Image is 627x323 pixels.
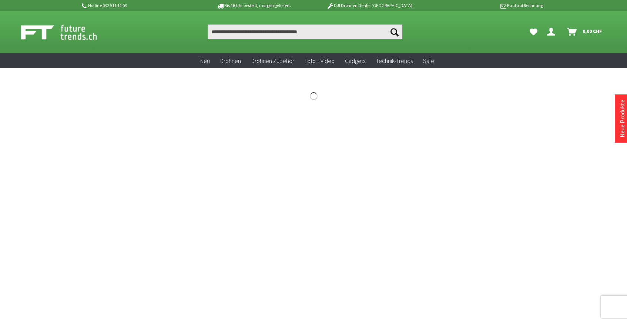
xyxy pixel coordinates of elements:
[340,53,370,69] a: Gadgets
[376,57,413,64] span: Technik-Trends
[312,1,427,10] p: DJI Drohnen Dealer [GEOGRAPHIC_DATA]
[80,1,196,10] p: Hotline 032 511 11 03
[345,57,365,64] span: Gadgets
[299,53,340,69] a: Foto + Video
[305,57,335,64] span: Foto + Video
[220,57,241,64] span: Drohnen
[618,100,626,137] a: Neue Produkte
[544,24,561,39] a: Dein Konto
[370,53,418,69] a: Technik-Trends
[387,24,402,39] button: Suchen
[564,24,606,39] a: Warenkorb
[195,53,215,69] a: Neu
[21,23,113,41] img: Shop Futuretrends - zur Startseite wechseln
[427,1,543,10] p: Kauf auf Rechnung
[583,25,602,37] span: 0,00 CHF
[200,57,210,64] span: Neu
[246,53,299,69] a: Drohnen Zubehör
[423,57,434,64] span: Sale
[251,57,294,64] span: Drohnen Zubehör
[418,53,439,69] a: Sale
[196,1,311,10] p: Bis 16 Uhr bestellt, morgen geliefert.
[208,24,402,39] input: Produkt, Marke, Kategorie, EAN, Artikelnummer…
[215,53,246,69] a: Drohnen
[526,24,541,39] a: Meine Favoriten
